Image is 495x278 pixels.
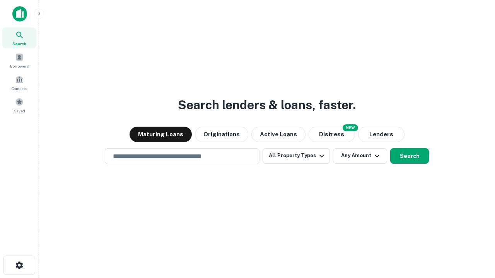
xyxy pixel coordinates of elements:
button: Lenders [358,127,405,142]
iframe: Chat Widget [456,216,495,253]
span: Borrowers [10,63,29,69]
button: Any Amount [333,148,387,164]
button: Search [390,148,429,164]
button: Active Loans [251,127,306,142]
button: Search distressed loans with lien and other non-mortgage details. [309,127,355,142]
span: Search [12,41,26,47]
span: Saved [14,108,25,114]
a: Contacts [2,72,36,93]
a: Saved [2,95,36,115]
div: NEW [343,124,358,131]
button: Maturing Loans [130,127,192,142]
a: Borrowers [2,50,36,71]
h3: Search lenders & loans, faster. [178,96,356,114]
img: capitalize-icon.png [12,6,27,22]
a: Search [2,27,36,48]
button: Originations [195,127,248,142]
button: All Property Types [263,148,330,164]
span: Contacts [12,85,27,92]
